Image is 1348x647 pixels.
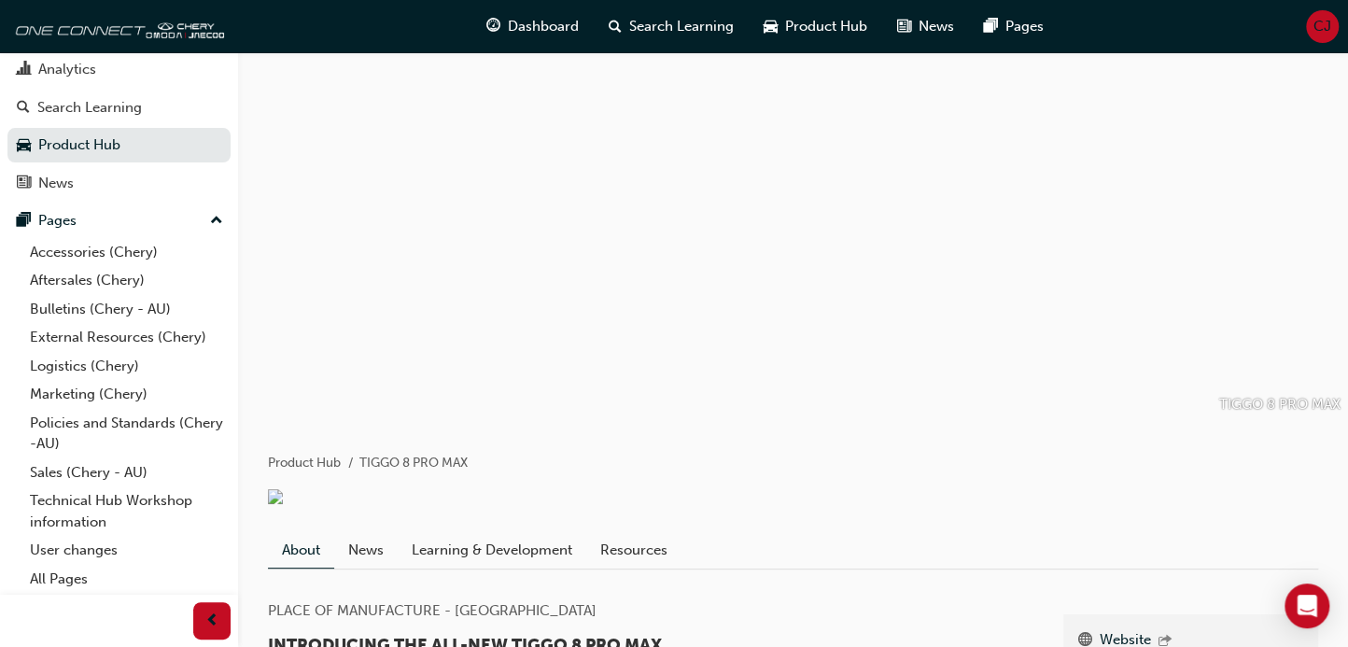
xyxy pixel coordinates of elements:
[17,100,30,117] span: search-icon
[22,266,231,295] a: Aftersales (Chery)
[268,602,597,619] span: PLACE OF MANUFACTURE - [GEOGRAPHIC_DATA]
[7,204,231,238] button: Pages
[268,532,334,569] a: About
[205,610,219,633] span: prev-icon
[749,7,882,46] a: car-iconProduct Hub
[17,137,31,154] span: car-icon
[17,62,31,78] span: chart-icon
[268,455,341,471] a: Product Hub
[594,7,749,46] a: search-iconSearch Learning
[22,323,231,352] a: External Resources (Chery)
[1306,10,1339,43] button: CJ
[919,16,954,37] span: News
[22,409,231,458] a: Policies and Standards (Chery -AU)
[37,97,142,119] div: Search Learning
[969,7,1059,46] a: pages-iconPages
[7,166,231,201] a: News
[398,532,586,568] a: Learning & Development
[38,210,77,232] div: Pages
[609,15,622,38] span: search-icon
[1005,16,1044,37] span: Pages
[7,128,231,162] a: Product Hub
[22,458,231,487] a: Sales (Chery - AU)
[1313,16,1331,37] span: CJ
[17,213,31,230] span: pages-icon
[9,7,224,45] img: oneconnect
[38,59,96,80] div: Analytics
[38,173,74,194] div: News
[210,209,223,233] span: up-icon
[17,176,31,192] span: news-icon
[486,15,500,38] span: guage-icon
[508,16,579,37] span: Dashboard
[785,16,867,37] span: Product Hub
[629,16,734,37] span: Search Learning
[22,380,231,409] a: Marketing (Chery)
[22,238,231,267] a: Accessories (Chery)
[22,486,231,536] a: Technical Hub Workshop information
[22,565,231,594] a: All Pages
[1285,584,1329,628] div: Open Intercom Messenger
[7,91,231,125] a: Search Learning
[1219,394,1341,415] p: TIGGO 8 PRO MAX
[984,15,998,38] span: pages-icon
[22,352,231,381] a: Logistics (Chery)
[22,295,231,324] a: Bulletins (Chery - AU)
[359,453,468,474] li: TIGGO 8 PRO MAX
[334,532,398,568] a: News
[268,489,283,504] img: a12eea1d-202b-43a8-b4e7-298da3bf3f74.png
[22,536,231,565] a: User changes
[471,7,594,46] a: guage-iconDashboard
[764,15,778,38] span: car-icon
[7,52,231,87] a: Analytics
[882,7,969,46] a: news-iconNews
[897,15,911,38] span: news-icon
[586,532,681,568] a: Resources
